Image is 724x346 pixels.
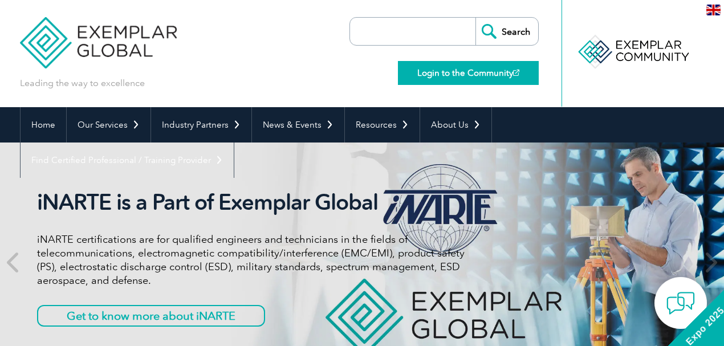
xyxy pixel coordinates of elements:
a: About Us [420,107,491,143]
a: Resources [345,107,420,143]
a: Get to know more about iNARTE [37,305,265,327]
h2: iNARTE is a Part of Exemplar Global [37,189,465,215]
a: News & Events [252,107,344,143]
p: iNARTE certifications are for qualified engineers and technicians in the fields of telecommunicat... [37,233,465,287]
a: Find Certified Professional / Training Provider [21,143,234,178]
p: Leading the way to excellence [20,77,145,89]
img: contact-chat.png [666,289,695,317]
a: Industry Partners [151,107,251,143]
img: en [706,5,721,15]
input: Search [475,18,538,45]
a: Home [21,107,66,143]
a: Our Services [67,107,151,143]
img: open_square.png [513,70,519,76]
a: Login to the Community [398,61,539,85]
